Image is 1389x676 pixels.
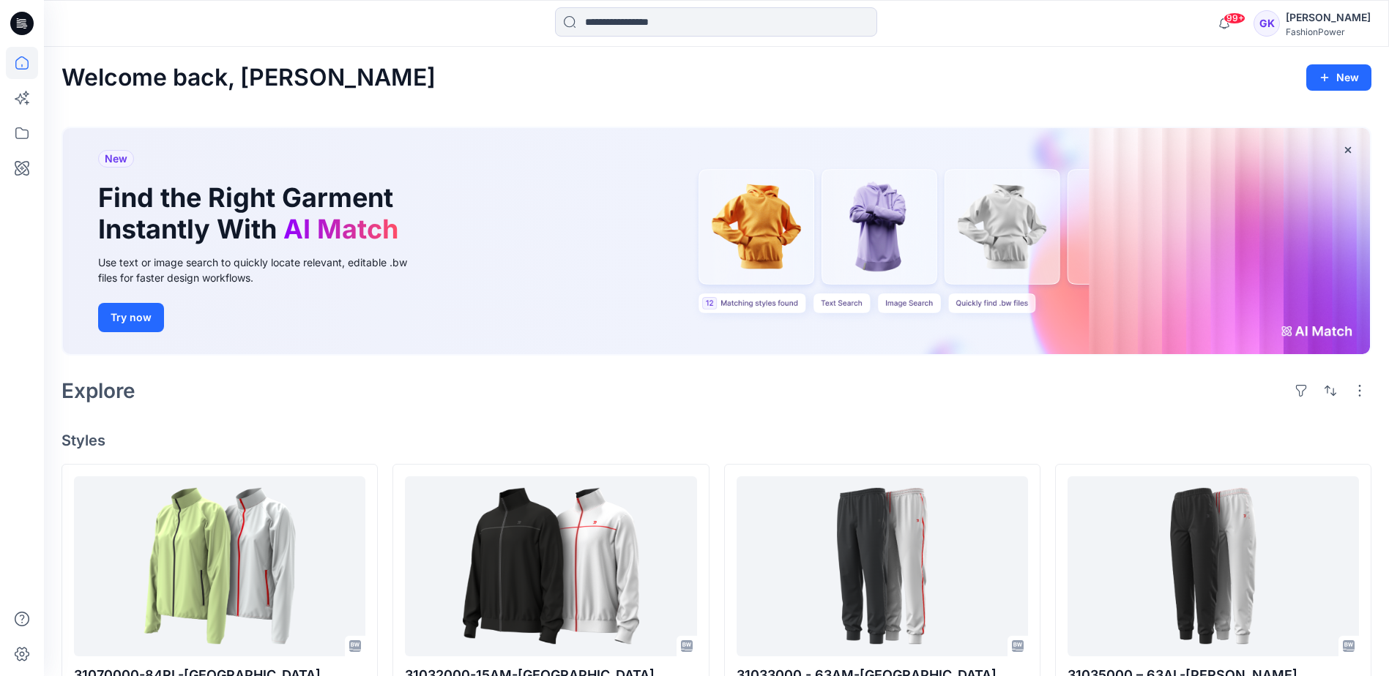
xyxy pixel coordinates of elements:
[1254,10,1280,37] div: GK
[405,476,696,656] a: 31032000-15AM-Milan
[62,64,436,91] h2: Welcome back, [PERSON_NAME]
[1306,64,1371,91] button: New
[74,476,365,656] a: 31070000-84RL-Roa
[1286,26,1371,37] div: FashionPower
[1068,476,1359,656] a: 31035000 – 63AL-Molly
[98,303,164,332] button: Try now
[1224,12,1245,24] span: 99+
[1286,9,1371,26] div: [PERSON_NAME]
[98,182,406,245] h1: Find the Right Garment Instantly With
[283,213,398,245] span: AI Match
[98,255,428,285] div: Use text or image search to quickly locate relevant, editable .bw files for faster design workflows.
[105,150,127,168] span: New
[62,432,1371,449] h4: Styles
[62,379,135,402] h2: Explore
[737,476,1028,656] a: 31033000 - 63AM-Milan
